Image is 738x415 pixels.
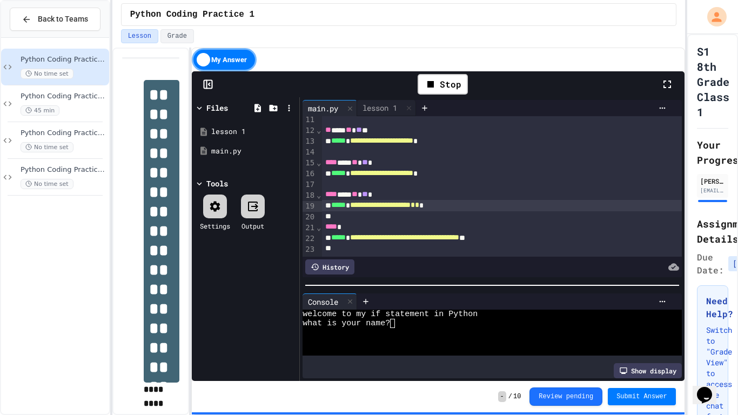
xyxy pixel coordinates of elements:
span: No time set [21,69,73,79]
div: 16 [303,169,316,179]
h1: S1 8th Grade Class 1 [697,44,729,119]
span: Due Date: [697,251,724,277]
div: 21 [303,223,316,233]
div: 18 [303,190,316,201]
button: Back to Teams [10,8,100,31]
span: Python Coding Practice 4 [21,165,107,175]
span: what is your name? [303,319,390,328]
span: Python Coding Practice 1 [130,8,254,21]
button: Review pending [529,387,602,406]
div: Show display [614,363,682,378]
button: Grade [160,29,194,43]
span: Back to Teams [38,14,88,25]
span: 45 min [21,105,59,116]
div: lesson 1 [357,102,402,113]
h2: Your Progress [697,137,728,168]
div: main.py [303,100,357,116]
div: main.py [211,146,296,157]
div: 15 [303,158,316,169]
div: 14 [303,147,316,158]
h3: Need Help? [706,294,719,320]
span: / [508,392,512,401]
button: Submit Answer [608,388,676,405]
div: History [305,259,354,275]
span: Python Coding Practice 2 [21,92,107,101]
div: 11 [303,115,316,125]
div: lesson 1 [357,100,416,116]
h2: Assignment Details [697,216,728,246]
span: welcome to my if statement in Python [303,310,478,319]
div: Files [206,102,228,113]
span: - [498,391,506,402]
div: [PERSON_NAME] [700,176,725,186]
span: Fold line [316,191,321,199]
div: 13 [303,136,316,147]
div: Output [241,221,264,231]
div: 23 [303,244,316,255]
div: Console [303,293,357,310]
div: [EMAIL_ADDRESS][DOMAIN_NAME] [700,186,725,195]
span: Python Coding Practice 1 [21,55,107,64]
div: 19 [303,201,316,212]
div: Tools [206,178,228,189]
div: 22 [303,233,316,244]
div: Console [303,296,344,307]
span: No time set [21,179,73,189]
span: Fold line [316,126,321,135]
button: Lesson [121,29,158,43]
div: lesson 1 [211,126,296,137]
div: 17 [303,179,316,190]
span: Submit Answer [616,392,667,401]
div: 12 [303,125,316,136]
div: My Account [696,4,729,29]
div: Stop [418,74,468,95]
div: 20 [303,212,316,223]
div: main.py [303,103,344,114]
iframe: chat widget [693,372,727,404]
span: 10 [513,392,521,401]
div: Settings [200,221,230,231]
span: No time set [21,142,73,152]
span: Fold line [316,223,321,232]
span: Fold line [316,158,321,167]
span: Python Coding Practice 3 [21,129,107,138]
